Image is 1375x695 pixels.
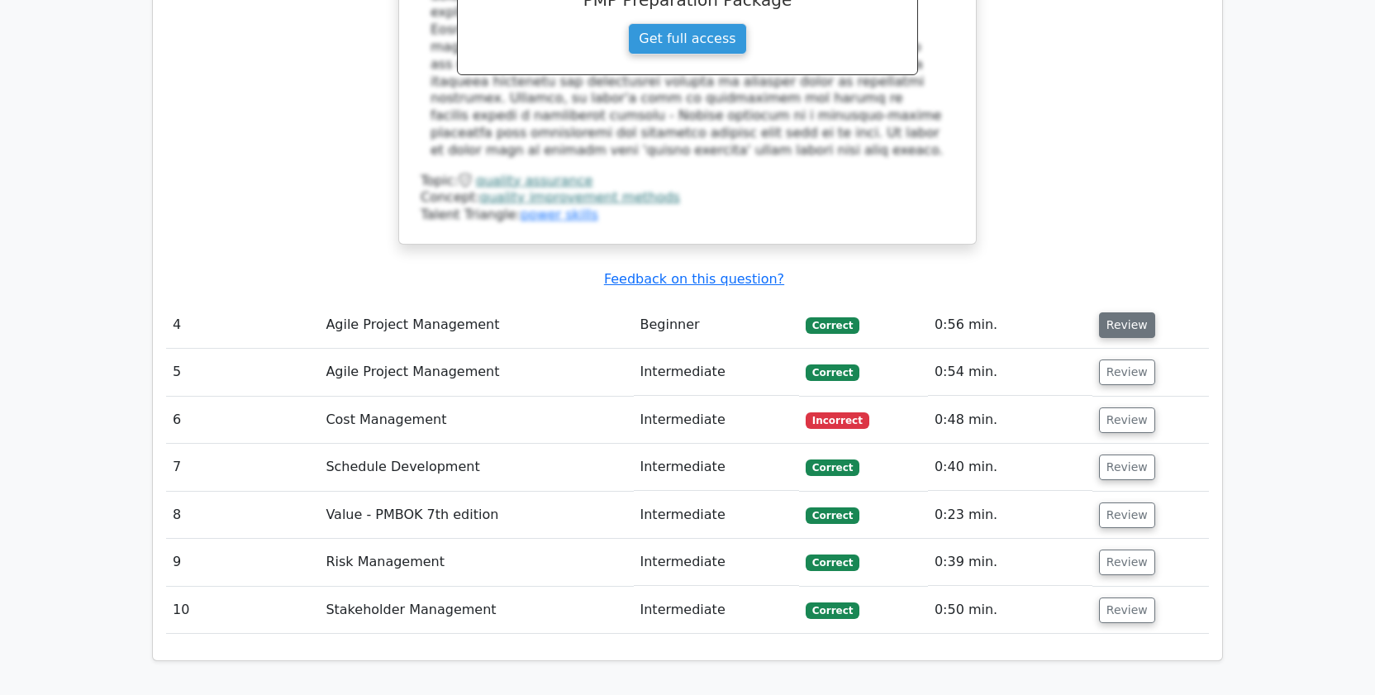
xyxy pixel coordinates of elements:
a: Feedback on this question? [604,271,784,287]
td: 0:54 min. [928,349,1092,396]
button: Review [1099,312,1155,338]
td: Intermediate [634,587,799,634]
td: 4 [166,302,319,349]
td: 0:48 min. [928,397,1092,444]
button: Review [1099,359,1155,385]
span: Incorrect [806,412,869,429]
td: Agile Project Management [319,349,633,396]
td: 0:50 min. [928,587,1092,634]
td: 6 [166,397,319,444]
span: Correct [806,555,859,571]
span: Correct [806,364,859,381]
td: Agile Project Management [319,302,633,349]
td: 0:40 min. [928,444,1092,491]
td: Risk Management [319,539,633,586]
button: Review [1099,455,1155,480]
span: Correct [806,459,859,476]
div: Concept: [421,189,954,207]
span: Correct [806,317,859,334]
button: Review [1099,597,1155,623]
a: power skills [521,207,598,222]
td: 0:23 min. [928,492,1092,539]
td: Intermediate [634,539,799,586]
div: Talent Triangle: [421,173,954,224]
span: Correct [806,507,859,524]
button: Review [1099,502,1155,528]
td: Value - PMBOK 7th edition [319,492,633,539]
span: Correct [806,602,859,619]
td: Schedule Development [319,444,633,491]
td: 9 [166,539,319,586]
td: 5 [166,349,319,396]
a: quality assurance [476,173,593,188]
td: Intermediate [634,349,799,396]
td: 0:39 min. [928,539,1092,586]
td: Cost Management [319,397,633,444]
td: Intermediate [634,492,799,539]
div: Topic: [421,173,954,190]
td: Intermediate [634,397,799,444]
button: Review [1099,550,1155,575]
a: Get full access [628,23,746,55]
td: 7 [166,444,319,491]
td: Stakeholder Management [319,587,633,634]
td: Beginner [634,302,799,349]
td: 8 [166,492,319,539]
td: Intermediate [634,444,799,491]
button: Review [1099,407,1155,433]
td: 0:56 min. [928,302,1092,349]
td: 10 [166,587,319,634]
a: quality improvement methods [480,189,680,205]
